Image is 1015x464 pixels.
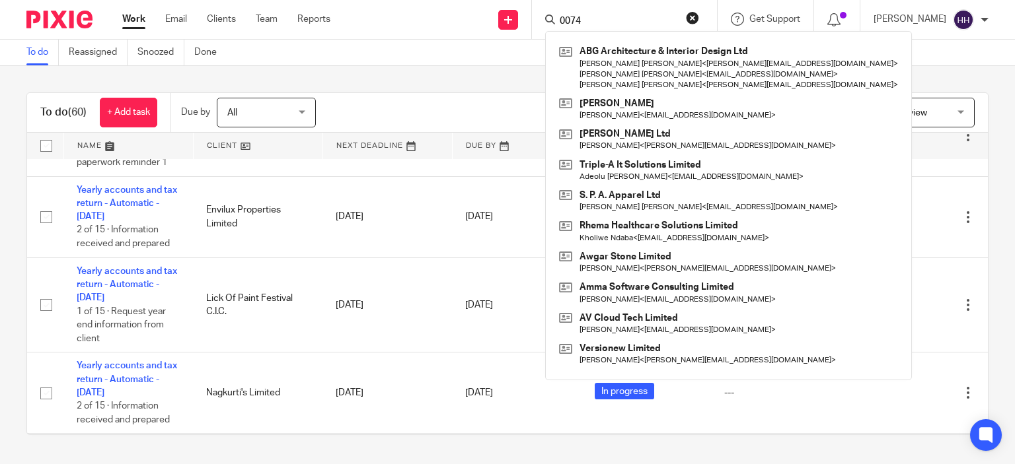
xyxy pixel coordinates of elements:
[297,13,330,26] a: Reports
[26,11,93,28] img: Pixie
[465,388,493,397] span: [DATE]
[77,361,177,397] a: Yearly accounts and tax return - Automatic - [DATE]
[122,13,145,26] a: Work
[77,402,170,425] span: 2 of 15 · Information received and prepared
[77,226,170,249] span: 2 of 15 · Information received and prepared
[77,267,177,303] a: Yearly accounts and tax return - Automatic - [DATE]
[465,300,493,310] span: [DATE]
[227,108,237,117] span: All
[165,13,187,26] a: Email
[558,16,677,28] input: Search
[322,352,452,434] td: [DATE]
[68,107,87,117] span: (60)
[193,257,322,352] td: Lick Of Paint Festival C.I.C.
[207,13,236,26] a: Clients
[465,213,493,222] span: [DATE]
[181,106,210,119] p: Due by
[100,98,157,127] a: + Add task
[595,383,654,399] span: In progress
[137,40,184,65] a: Snoozed
[69,40,128,65] a: Reassigned
[40,106,87,119] h1: To do
[26,40,59,65] a: To do
[77,185,177,222] a: Yearly accounts and tax return - Automatic - [DATE]
[322,257,452,352] td: [DATE]
[77,307,166,343] span: 1 of 15 · Request year end information from client
[193,352,322,434] td: Nagkurti's Limited
[953,9,974,30] img: svg%3E
[193,176,322,257] td: Envilux Properties Limited
[749,15,800,24] span: Get Support
[686,11,699,24] button: Clear
[322,176,452,257] td: [DATE]
[194,40,227,65] a: Done
[724,386,845,399] div: ---
[256,13,278,26] a: Team
[874,13,946,26] p: [PERSON_NAME]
